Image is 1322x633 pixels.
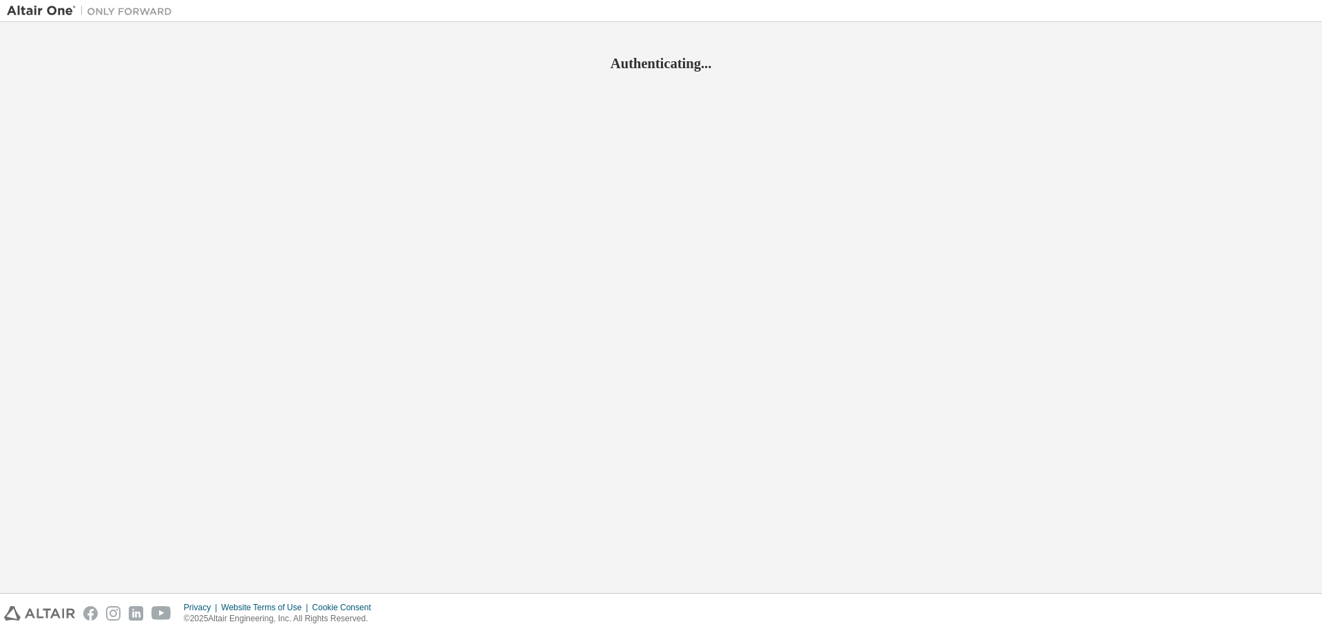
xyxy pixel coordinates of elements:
[83,606,98,621] img: facebook.svg
[184,602,221,613] div: Privacy
[312,602,379,613] div: Cookie Consent
[4,606,75,621] img: altair_logo.svg
[221,602,312,613] div: Website Terms of Use
[106,606,120,621] img: instagram.svg
[184,613,379,625] p: © 2025 Altair Engineering, Inc. All Rights Reserved.
[7,54,1315,72] h2: Authenticating...
[7,4,179,18] img: Altair One
[129,606,143,621] img: linkedin.svg
[151,606,171,621] img: youtube.svg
